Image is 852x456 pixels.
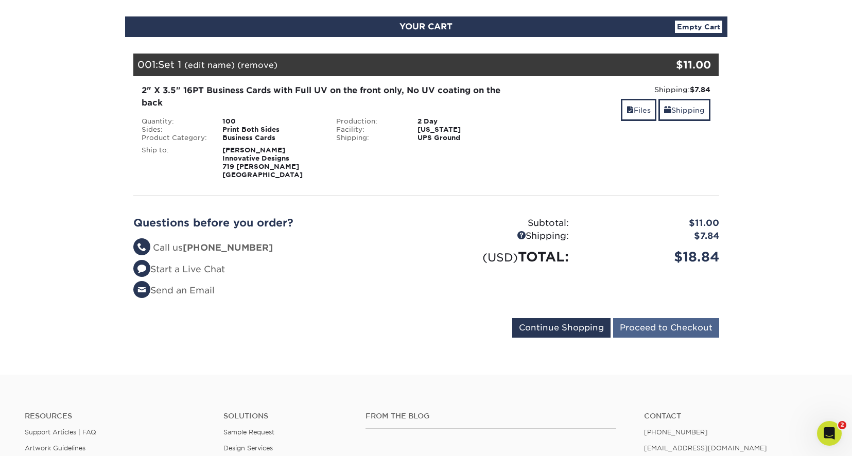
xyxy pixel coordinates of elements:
[158,59,181,70] span: Set 1
[133,54,621,76] div: 001:
[133,241,419,255] li: Call us
[644,412,827,420] a: Contact
[134,126,215,134] div: Sides:
[215,134,328,142] div: Business Cards
[482,251,518,264] small: (USD)
[223,412,350,420] h4: Solutions
[410,126,524,134] div: [US_STATE]
[223,428,274,436] a: Sample Request
[184,60,235,70] a: (edit name)
[133,264,225,274] a: Start a Live Chat
[627,106,634,114] span: files
[134,134,215,142] div: Product Category:
[675,21,722,33] a: Empty Cart
[222,146,303,179] strong: [PERSON_NAME] Innovative Designs 719 [PERSON_NAME] [GEOGRAPHIC_DATA]
[134,146,215,179] div: Ship to:
[366,412,616,420] h4: From the Blog
[512,318,611,338] input: Continue Shopping
[133,285,215,295] a: Send an Email
[142,84,516,109] div: 2" X 3.5" 16PT Business Cards with Full UV on the front only, No UV coating on the back
[613,318,719,338] input: Proceed to Checkout
[328,117,410,126] div: Production:
[328,134,410,142] div: Shipping:
[690,85,710,94] strong: $7.84
[410,117,524,126] div: 2 Day
[577,217,727,230] div: $11.00
[134,117,215,126] div: Quantity:
[3,425,88,452] iframe: Google Customer Reviews
[223,444,273,452] a: Design Services
[658,99,710,121] a: Shipping
[426,230,577,243] div: Shipping:
[237,60,277,70] a: (remove)
[644,428,708,436] a: [PHONE_NUMBER]
[25,412,208,420] h4: Resources
[644,444,767,452] a: [EMAIL_ADDRESS][DOMAIN_NAME]
[215,117,328,126] div: 100
[133,217,419,229] h2: Questions before you order?
[621,99,656,121] a: Files
[399,22,453,31] span: YOUR CART
[426,247,577,267] div: TOTAL:
[838,421,846,429] span: 2
[817,421,842,446] iframe: Intercom live chat
[426,217,577,230] div: Subtotal:
[215,126,328,134] div: Print Both Sides
[183,242,273,253] strong: [PHONE_NUMBER]
[531,84,711,95] div: Shipping:
[410,134,524,142] div: UPS Ground
[577,247,727,267] div: $18.84
[577,230,727,243] div: $7.84
[664,106,671,114] span: shipping
[621,57,711,73] div: $11.00
[328,126,410,134] div: Facility:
